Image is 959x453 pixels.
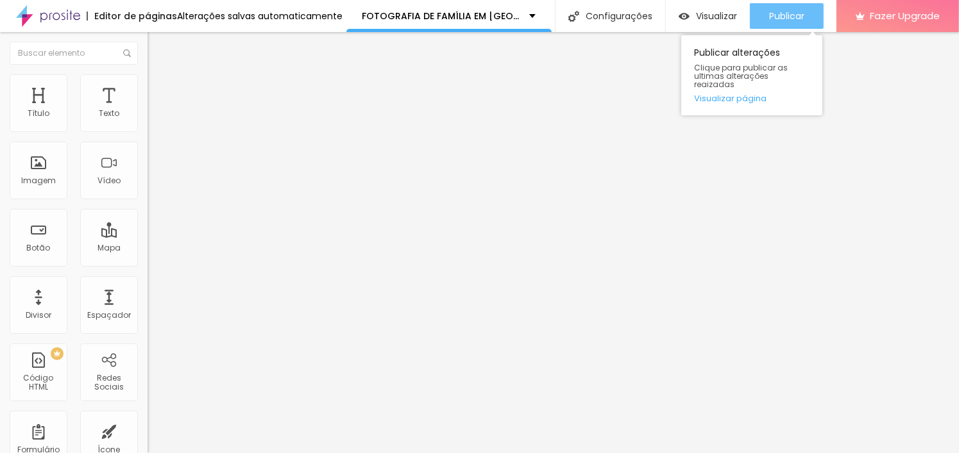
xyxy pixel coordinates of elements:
[98,243,121,252] div: Mapa
[870,10,940,21] span: Fazer Upgrade
[679,11,690,22] img: view-1.svg
[13,374,64,392] div: Código HTML
[694,94,810,103] a: Visualizar página
[750,3,824,29] button: Publicar
[666,3,750,29] button: Visualizar
[27,243,51,252] div: Botão
[10,42,138,65] input: Buscar elemento
[568,11,579,22] img: Icone
[681,35,822,115] div: Publicar alterações
[177,12,343,21] div: Alterações salvas automaticamente
[769,11,804,21] span: Publicar
[98,176,121,185] div: Vídeo
[123,49,131,57] img: Icone
[83,374,134,392] div: Redes Sociais
[694,63,810,89] span: Clique para publicar as ultimas alterações reaizadas
[696,11,737,21] span: Visualizar
[28,109,49,118] div: Título
[99,109,119,118] div: Texto
[362,12,520,21] p: FOTOGRAFIA DE FAMÍLIA EM [GEOGRAPHIC_DATA]
[87,12,177,21] div: Editor de páginas
[21,176,56,185] div: Imagem
[26,311,51,320] div: Divisor
[87,311,131,320] div: Espaçador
